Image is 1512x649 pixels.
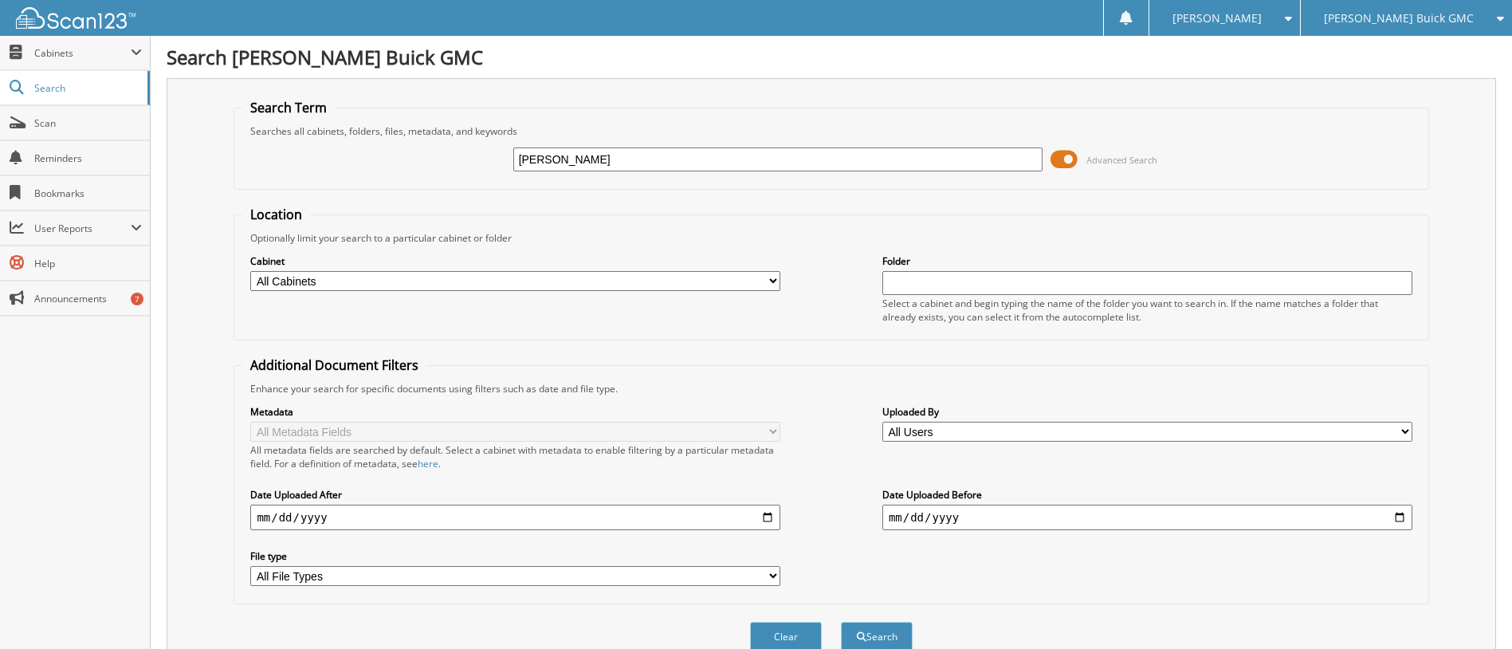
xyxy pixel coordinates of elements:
[34,151,142,165] span: Reminders
[250,254,780,268] label: Cabinet
[34,46,131,60] span: Cabinets
[882,297,1412,324] div: Select a cabinet and begin typing the name of the folder you want to search in. If the name match...
[34,187,142,200] span: Bookmarks
[882,254,1412,268] label: Folder
[882,505,1412,530] input: end
[16,7,135,29] img: scan123-logo-white.svg
[131,293,143,305] div: 7
[250,488,780,501] label: Date Uploaded After
[250,505,780,530] input: start
[1172,14,1262,23] span: [PERSON_NAME]
[242,206,310,223] legend: Location
[242,231,1420,245] div: Optionally limit your search to a particular cabinet or folder
[1324,14,1474,23] span: [PERSON_NAME] Buick GMC
[34,81,139,95] span: Search
[34,222,131,235] span: User Reports
[242,356,426,374] legend: Additional Document Filters
[1086,154,1157,166] span: Advanced Search
[242,99,335,116] legend: Search Term
[242,124,1420,138] div: Searches all cabinets, folders, files, metadata, and keywords
[242,382,1420,395] div: Enhance your search for specific documents using filters such as date and file type.
[250,549,780,563] label: File type
[34,116,142,130] span: Scan
[167,44,1496,70] h1: Search [PERSON_NAME] Buick GMC
[250,443,780,470] div: All metadata fields are searched by default. Select a cabinet with metadata to enable filtering b...
[418,457,438,470] a: here
[34,292,142,305] span: Announcements
[250,405,780,419] label: Metadata
[882,405,1412,419] label: Uploaded By
[34,257,142,270] span: Help
[882,488,1412,501] label: Date Uploaded Before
